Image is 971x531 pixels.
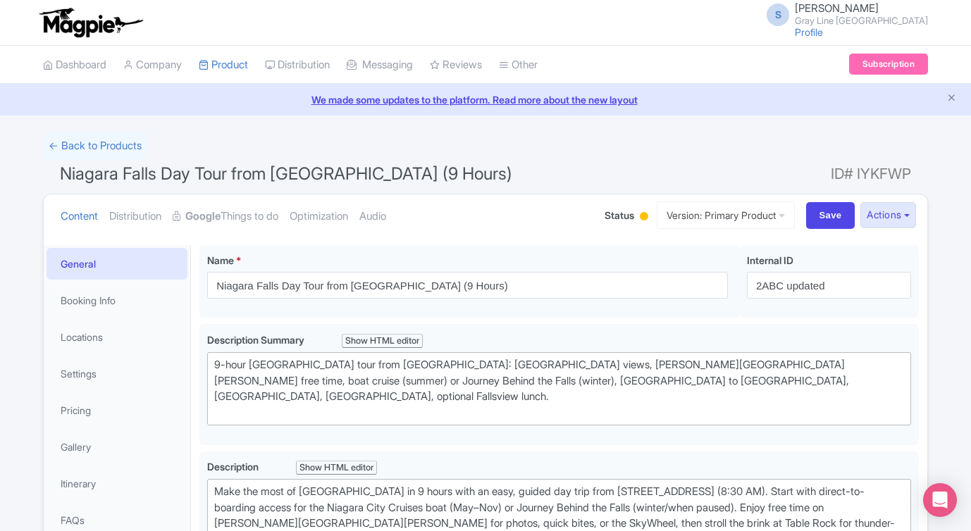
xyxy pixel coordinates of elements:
[499,46,538,85] a: Other
[747,254,793,266] span: Internal ID
[637,206,651,228] div: Building
[8,92,963,107] a: We made some updates to the platform. Read more about the new layout
[767,4,789,26] span: S
[173,194,278,239] a: GoogleThings to do
[795,16,928,25] small: Gray Line [GEOGRAPHIC_DATA]
[61,194,98,239] a: Content
[123,46,182,85] a: Company
[47,321,187,353] a: Locations
[831,160,911,188] span: ID# IYKFWP
[43,46,106,85] a: Dashboard
[47,468,187,499] a: Itinerary
[109,194,161,239] a: Distribution
[207,334,307,346] span: Description Summary
[923,483,957,517] div: Open Intercom Messenger
[47,431,187,463] a: Gallery
[199,46,248,85] a: Product
[795,26,823,38] a: Profile
[214,357,904,420] div: 9-hour [GEOGRAPHIC_DATA] tour from [GEOGRAPHIC_DATA]: [GEOGRAPHIC_DATA] views, [PERSON_NAME][GEOG...
[290,194,348,239] a: Optimization
[296,461,377,475] div: Show HTML editor
[946,91,957,107] button: Close announcement
[430,46,482,85] a: Reviews
[265,46,330,85] a: Distribution
[43,132,147,160] a: ← Back to Products
[758,3,928,25] a: S [PERSON_NAME] Gray Line [GEOGRAPHIC_DATA]
[849,54,928,75] a: Subscription
[860,202,916,228] button: Actions
[795,1,879,15] span: [PERSON_NAME]
[47,394,187,426] a: Pricing
[657,201,795,229] a: Version: Primary Product
[47,358,187,389] a: Settings
[207,254,234,266] span: Name
[347,46,413,85] a: Messaging
[806,202,855,229] input: Save
[60,163,512,184] span: Niagara Falls Day Tour from [GEOGRAPHIC_DATA] (9 Hours)
[359,194,386,239] a: Audio
[47,248,187,280] a: General
[36,7,145,38] img: logo-ab69f6fb50320c5b225c76a69d11143b.png
[342,334,423,349] div: Show HTML editor
[47,285,187,316] a: Booking Info
[605,208,634,223] span: Status
[207,461,261,473] span: Description
[185,208,221,225] strong: Google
